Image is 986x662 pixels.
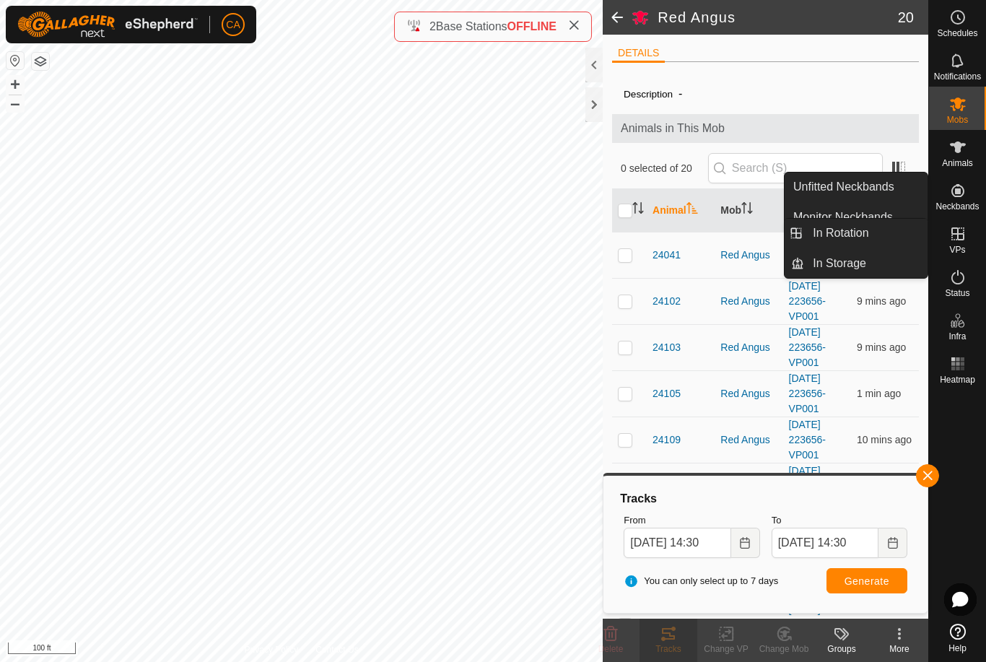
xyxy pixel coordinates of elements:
span: Base Stations [436,20,507,32]
div: Red Angus [720,340,777,355]
p-sorticon: Activate to sort [686,204,698,216]
li: DETAILS [612,45,665,63]
button: Generate [826,568,907,593]
th: Mob [715,189,782,232]
span: 20 [898,6,914,28]
span: Animals in This Mob [621,120,910,137]
button: Map Layers [32,53,49,70]
h2: Red Angus [658,9,898,26]
button: – [6,95,24,112]
div: Change Mob [755,643,813,656]
span: 0 selected of 20 [621,161,708,176]
a: Unfitted Neckbands [785,173,928,201]
span: In Rotation [813,225,868,242]
span: - [673,82,688,105]
li: In Rotation [785,219,928,248]
span: In Storage [813,255,866,272]
span: Status [945,289,969,297]
span: 20 Aug 2025 at 2:20 pm [857,295,906,307]
span: Neckbands [935,202,979,211]
input: Search (S) [708,153,883,183]
label: To [772,513,907,528]
span: 24041 [653,248,681,263]
a: [DATE] 223656-VP001 [789,326,826,368]
p-sorticon: Activate to sort [632,204,644,216]
span: 2 [429,20,436,32]
span: Generate [845,575,889,587]
div: Red Angus [720,432,777,448]
span: Animals [942,159,973,167]
a: [DATE] 223656-VP001 [789,280,826,322]
div: More [871,643,928,656]
span: 20 Aug 2025 at 2:20 pm [857,341,906,353]
label: Description [624,89,673,100]
div: Change VP [697,643,755,656]
div: Red Angus [720,386,777,401]
li: In Storage [785,249,928,278]
th: Animal [647,189,715,232]
a: Contact Us [315,643,358,656]
span: Notifications [934,72,981,81]
span: Infra [948,332,966,341]
span: 24105 [653,386,681,401]
div: Red Angus [720,248,777,263]
span: Unfitted Neckbands [793,178,894,196]
span: Schedules [937,29,977,38]
label: From [624,513,759,528]
a: [DATE] 223656-VP001 [789,419,826,461]
span: Delete [598,644,624,654]
p-sorticon: Activate to sort [741,204,753,216]
a: Privacy Policy [245,643,299,656]
a: Monitor Neckbands [785,203,928,232]
span: 20 Aug 2025 at 2:23 pm [857,619,906,630]
span: 20 Aug 2025 at 2:20 pm [857,434,912,445]
span: CA [226,17,240,32]
a: In Rotation [804,219,928,248]
button: Choose Date [731,528,760,558]
button: Choose Date [878,528,907,558]
span: Help [948,644,967,653]
div: Groups [813,643,871,656]
span: 24103 [653,340,681,355]
span: 20 Aug 2025 at 2:29 pm [857,388,901,399]
div: Red Angus [720,294,777,309]
span: You can only select up to 7 days [624,574,778,588]
span: Monitor Neckbands [793,209,893,226]
button: + [6,76,24,93]
span: OFFLINE [507,20,557,32]
div: Red Angus [720,617,777,632]
span: VPs [949,245,965,254]
a: Help [929,618,986,658]
a: [DATE] 223656-VP001 [789,373,826,414]
span: Mobs [947,116,968,124]
img: Gallagher Logo [17,12,198,38]
a: [DATE] 223656-VP001 [789,465,826,507]
div: Tracks [618,490,913,508]
span: 24102 [653,294,681,309]
span: 24120 [653,617,681,632]
a: In Storage [804,249,928,278]
div: Tracks [640,643,697,656]
span: 24109 [653,432,681,448]
span: Heatmap [940,375,975,384]
th: VP [783,189,851,232]
button: Reset Map [6,52,24,69]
